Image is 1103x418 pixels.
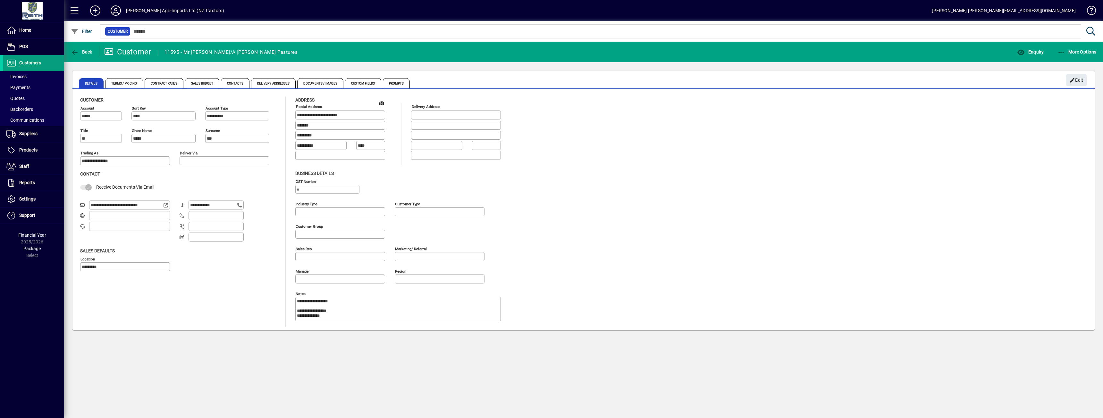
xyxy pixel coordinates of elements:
div: [PERSON_NAME] [PERSON_NAME][EMAIL_ADDRESS][DOMAIN_NAME] [932,5,1076,16]
a: Quotes [3,93,64,104]
span: Invoices [6,74,27,79]
mat-label: Trading as [80,151,98,155]
div: 11595 - Mr [PERSON_NAME]/A [PERSON_NAME] Pastures [164,47,298,57]
mat-label: Location [80,257,95,261]
a: Knowledge Base [1082,1,1095,22]
mat-label: Customer group [296,224,323,228]
mat-label: Given name [132,128,152,133]
span: Filter [71,29,92,34]
mat-label: Deliver via [180,151,198,155]
mat-label: Title [80,128,88,133]
span: Address [295,97,315,102]
span: More Options [1057,49,1097,54]
a: View on map [376,98,387,108]
mat-label: Surname [206,128,220,133]
a: Products [3,142,64,158]
span: Settings [19,196,36,201]
a: Support [3,208,64,224]
a: Invoices [3,71,64,82]
a: Communications [3,115,64,126]
span: Customer [80,97,104,102]
button: Back [69,46,94,58]
mat-label: Region [395,269,406,273]
button: More Options [1056,46,1098,58]
div: [PERSON_NAME] Agri-Imports Ltd (NZ Tractors) [126,5,224,16]
span: Products [19,147,38,152]
app-page-header-button: Back [64,46,99,58]
span: Details [79,78,104,88]
span: Documents / Images [297,78,343,88]
span: Quotes [6,96,25,101]
button: Filter [69,26,94,37]
mat-label: Customer type [395,201,420,206]
span: Home [19,28,31,33]
a: Settings [3,191,64,207]
span: Reports [19,180,35,185]
mat-label: Manager [296,269,310,273]
span: Suppliers [19,131,38,136]
a: POS [3,39,64,55]
span: Customer [108,28,128,35]
span: Payments [6,85,30,90]
mat-label: Sales rep [296,246,312,251]
mat-label: Notes [296,291,306,296]
button: Add [85,5,105,16]
button: Profile [105,5,126,16]
button: Edit [1066,74,1087,86]
span: Back [71,49,92,54]
span: Package [23,246,41,251]
mat-label: Sort key [132,106,146,111]
span: Staff [19,164,29,169]
mat-label: GST Number [296,179,316,184]
mat-label: Account [80,106,94,111]
span: Sales Budget [185,78,219,88]
span: Terms / Pricing [105,78,143,88]
a: Reports [3,175,64,191]
div: Customer [104,47,151,57]
span: POS [19,44,28,49]
span: Contact [80,171,100,176]
span: Receive Documents Via Email [96,184,154,190]
span: Communications [6,118,44,123]
a: Payments [3,82,64,93]
span: Customers [19,60,41,65]
span: Financial Year [18,233,46,238]
a: Staff [3,159,64,175]
span: Backorders [6,107,33,112]
a: Home [3,22,64,38]
span: Contacts [221,78,249,88]
mat-label: Account Type [206,106,228,111]
span: Enquiry [1017,49,1044,54]
span: Custom Fields [345,78,381,88]
mat-label: Industry type [296,201,317,206]
a: Suppliers [3,126,64,142]
span: Edit [1070,75,1083,86]
span: Delivery Addresses [251,78,296,88]
span: Prompts [383,78,410,88]
span: Business details [295,171,334,176]
a: Backorders [3,104,64,115]
span: Support [19,213,35,218]
mat-label: Marketing/ Referral [395,246,427,251]
span: Contract Rates [145,78,183,88]
span: Sales defaults [80,248,115,253]
button: Enquiry [1015,46,1045,58]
